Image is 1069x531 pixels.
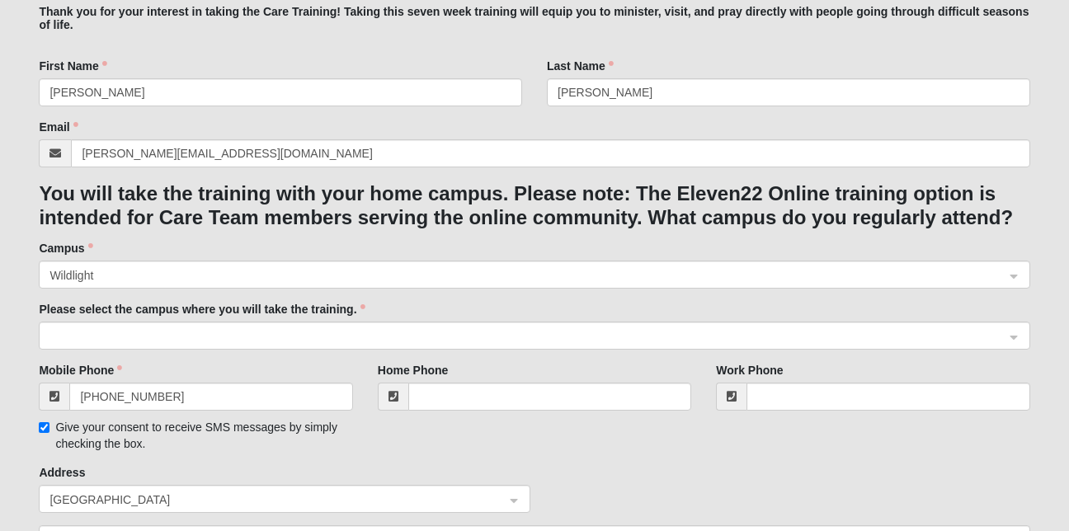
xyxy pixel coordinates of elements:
label: Email [39,119,78,135]
h3: You will take the training with your home campus. Please note: The Eleven22 Online training optio... [39,182,1029,230]
label: Campus [39,240,92,256]
span: Wildlight [49,266,989,284]
label: First Name [39,58,106,74]
label: Last Name [547,58,614,74]
label: Work Phone [716,362,783,378]
label: Please select the campus where you will take the training. [39,301,365,317]
input: Give your consent to receive SMS messages by simply checking the box. [39,422,49,433]
span: United States [49,491,490,509]
label: Mobile Phone [39,362,122,378]
label: Home Phone [378,362,449,378]
span: Give your consent to receive SMS messages by simply checking the box. [55,421,337,450]
h5: Thank you for your interest in taking the Care Training! Taking this seven week training will equ... [39,5,1029,33]
label: Address [39,464,85,481]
